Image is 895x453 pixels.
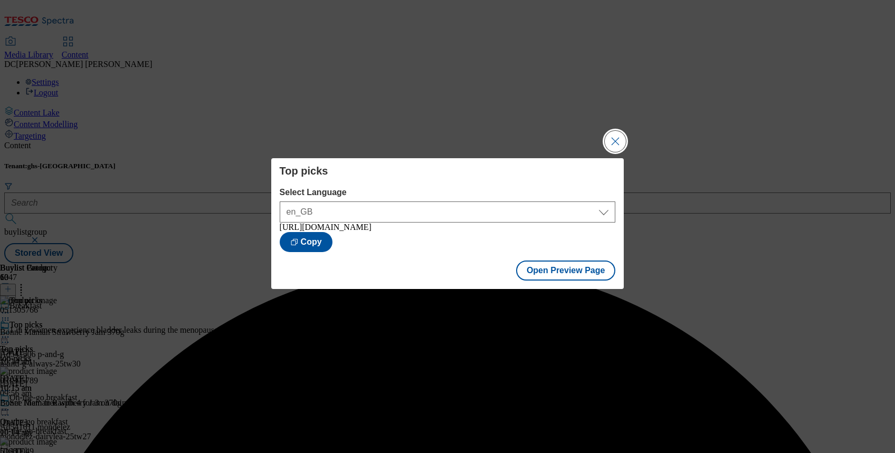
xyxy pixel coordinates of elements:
[605,131,626,152] button: Close Modal
[516,261,616,281] button: Open Preview Page
[280,188,616,197] label: Select Language
[280,232,332,252] button: Copy
[271,158,624,289] div: Modal
[280,165,616,177] h4: Top picks
[280,223,616,232] div: [URL][DOMAIN_NAME]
